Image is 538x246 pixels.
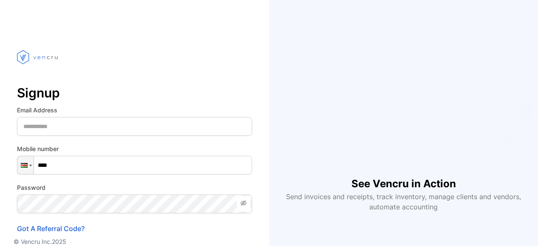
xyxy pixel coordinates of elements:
p: Signup [17,83,252,103]
h1: See Vencru in Action [351,163,456,192]
iframe: YouTube video player [296,34,511,163]
label: Password [17,183,252,192]
img: vencru logo [17,34,59,80]
p: Got A Referral Code? [17,223,252,234]
p: Send invoices and receipts, track inventory, manage clients and vendors, automate accounting [281,192,526,212]
label: Mobile number [17,144,252,153]
div: Kenya: + 254 [17,156,34,174]
label: Email Address [17,106,252,114]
